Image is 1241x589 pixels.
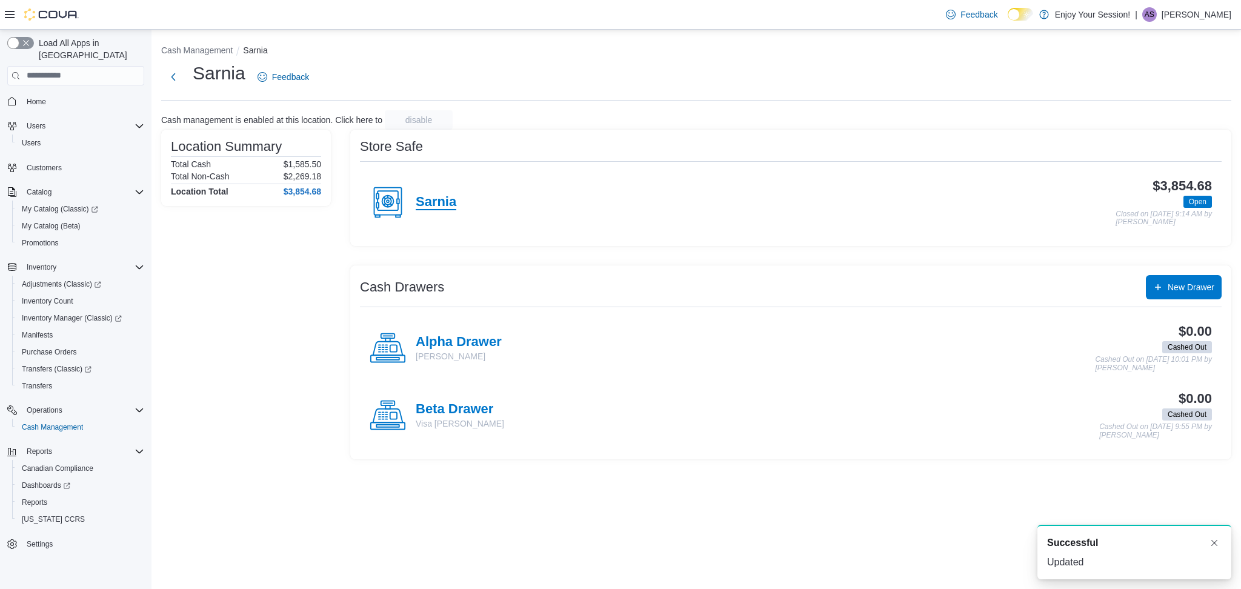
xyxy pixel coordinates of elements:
span: Reports [27,447,52,456]
span: [US_STATE] CCRS [22,514,85,524]
button: Users [12,135,149,151]
span: Promotions [17,236,144,250]
h3: $3,854.68 [1153,179,1212,193]
button: Transfers [12,378,149,394]
p: [PERSON_NAME] [1162,7,1231,22]
p: [PERSON_NAME] [416,350,502,362]
h4: Sarnia [416,195,456,210]
span: My Catalog (Classic) [22,204,98,214]
button: Customers [2,159,149,176]
a: Cash Management [17,420,88,434]
a: Dashboards [12,477,149,494]
button: Catalog [22,185,56,199]
span: Transfers [17,379,144,393]
span: Washington CCRS [17,512,144,527]
a: My Catalog (Classic) [12,201,149,218]
a: Promotions [17,236,64,250]
button: Manifests [12,327,149,344]
button: Catalog [2,184,149,201]
span: Operations [27,405,62,415]
span: Transfers (Classic) [17,362,144,376]
a: Transfers [17,379,57,393]
span: Successful [1047,536,1098,550]
span: Catalog [22,185,144,199]
a: Inventory Manager (Classic) [17,311,127,325]
button: Reports [2,443,149,460]
span: Cash Management [17,420,144,434]
span: Dashboards [22,481,70,490]
span: My Catalog (Classic) [17,202,144,216]
span: Customers [22,160,144,175]
h6: Total Non-Cash [171,171,230,181]
span: Inventory [22,260,144,275]
button: Inventory Count [12,293,149,310]
div: Amarjit Singh [1142,7,1157,22]
h3: Store Safe [360,139,423,154]
button: Users [22,119,50,133]
h4: Beta Drawer [416,402,504,418]
h6: Total Cash [171,159,211,169]
span: Feedback [272,71,309,83]
nav: Complex example [7,88,144,585]
span: Catalog [27,187,52,197]
span: Cashed Out [1168,342,1206,353]
a: My Catalog (Classic) [17,202,103,216]
a: Adjustments (Classic) [12,276,149,293]
a: My Catalog (Beta) [17,219,85,233]
span: Feedback [960,8,997,21]
a: Transfers (Classic) [17,362,96,376]
span: Load All Apps in [GEOGRAPHIC_DATA] [34,37,144,61]
a: Inventory Manager (Classic) [12,310,149,327]
h3: $0.00 [1179,324,1212,339]
button: Users [2,118,149,135]
h1: Sarnia [193,61,245,85]
span: Users [22,138,41,148]
a: Inventory Count [17,294,78,308]
span: Purchase Orders [17,345,144,359]
button: Operations [22,403,67,418]
span: Operations [22,403,144,418]
span: Home [27,97,46,107]
span: Transfers [22,381,52,391]
span: Open [1183,196,1212,208]
span: New Drawer [1168,281,1214,293]
h3: Cash Drawers [360,280,444,294]
span: My Catalog (Beta) [22,221,81,231]
button: New Drawer [1146,275,1222,299]
span: Cashed Out [1162,408,1212,421]
span: Inventory Manager (Classic) [22,313,122,323]
nav: An example of EuiBreadcrumbs [161,44,1231,59]
span: Purchase Orders [22,347,77,357]
a: Settings [22,537,58,551]
span: Settings [27,539,53,549]
div: Notification [1047,536,1222,550]
span: Manifests [17,328,144,342]
span: Open [1189,196,1206,207]
p: Cashed Out on [DATE] 9:55 PM by [PERSON_NAME] [1099,423,1212,439]
span: Promotions [22,238,59,248]
a: Feedback [941,2,1002,27]
span: Dashboards [17,478,144,493]
p: Visa [PERSON_NAME] [416,418,504,430]
span: Reports [17,495,144,510]
button: Sarnia [243,45,267,55]
p: Closed on [DATE] 9:14 AM by [PERSON_NAME] [1116,210,1212,227]
span: Reports [22,497,47,507]
button: Cash Management [161,45,233,55]
span: AS [1145,7,1154,22]
span: disable [405,114,432,126]
span: Adjustments (Classic) [22,279,101,289]
span: Manifests [22,330,53,340]
span: Reports [22,444,144,459]
span: Canadian Compliance [22,464,93,473]
img: Cova [24,8,79,21]
a: Canadian Compliance [17,461,98,476]
a: [US_STATE] CCRS [17,512,90,527]
span: Cashed Out [1162,341,1212,353]
a: Adjustments (Classic) [17,277,106,291]
a: Transfers (Classic) [12,361,149,378]
button: Promotions [12,235,149,251]
input: Dark Mode [1008,8,1033,21]
a: Dashboards [17,478,75,493]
